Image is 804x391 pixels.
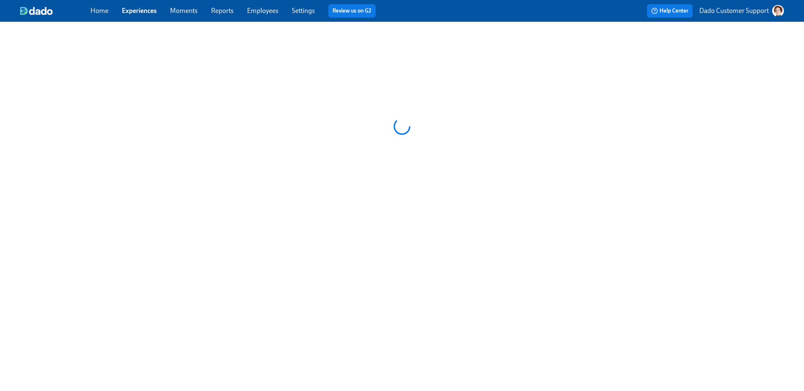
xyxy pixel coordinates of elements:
button: Dado Customer Support [699,5,784,17]
span: Help Center [651,7,688,15]
a: Employees [247,7,278,15]
a: Reports [211,7,234,15]
p: Dado Customer Support [699,6,769,15]
a: Review us on G2 [332,7,371,15]
a: Settings [292,7,315,15]
img: dado [20,7,53,15]
a: dado [20,7,90,15]
img: AATXAJw-nxTkv1ws5kLOi-TQIsf862R-bs_0p3UQSuGH=s96-c [772,5,784,17]
a: Experiences [122,7,157,15]
button: Help Center [647,4,693,18]
a: Moments [170,7,198,15]
button: Review us on G2 [328,4,376,18]
a: Home [90,7,108,15]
